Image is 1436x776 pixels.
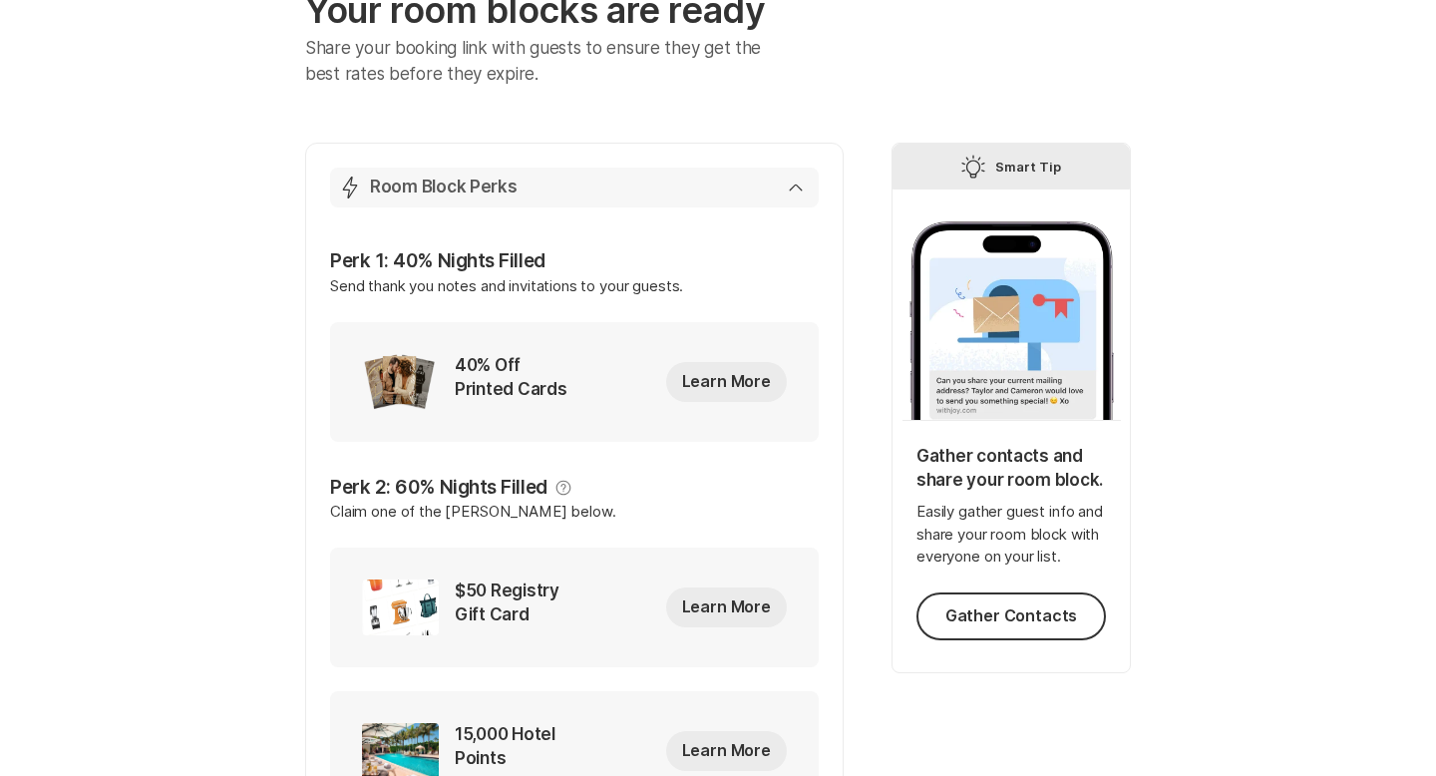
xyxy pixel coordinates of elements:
[362,580,439,635] img: incentive
[666,731,787,771] button: Learn More
[916,501,1106,569] p: Easily gather guest info and share your room block with everyone on your list.
[330,501,819,548] p: Claim one of the [PERSON_NAME] below.
[916,592,1106,640] button: Gather Contacts
[330,168,819,207] button: Room Block Perks
[330,474,547,502] p: Perk 2: 60% Nights Filled
[305,36,791,87] p: Share your booking link with guests to ensure they get the best rates before they expire.
[455,580,572,635] p: $50 Registry Gift Card
[666,362,787,402] button: Learn More
[362,354,439,410] img: incentive
[330,247,819,275] p: Perk 1: 40% Nights Filled
[916,445,1106,493] p: Gather contacts and share your room block.
[455,354,572,410] p: 40% Off Printed Cards
[995,155,1061,179] p: Smart Tip
[370,176,518,199] p: Room Block Perks
[330,275,819,322] p: Send thank you notes and invitations to your guests.
[666,587,787,627] button: Learn More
